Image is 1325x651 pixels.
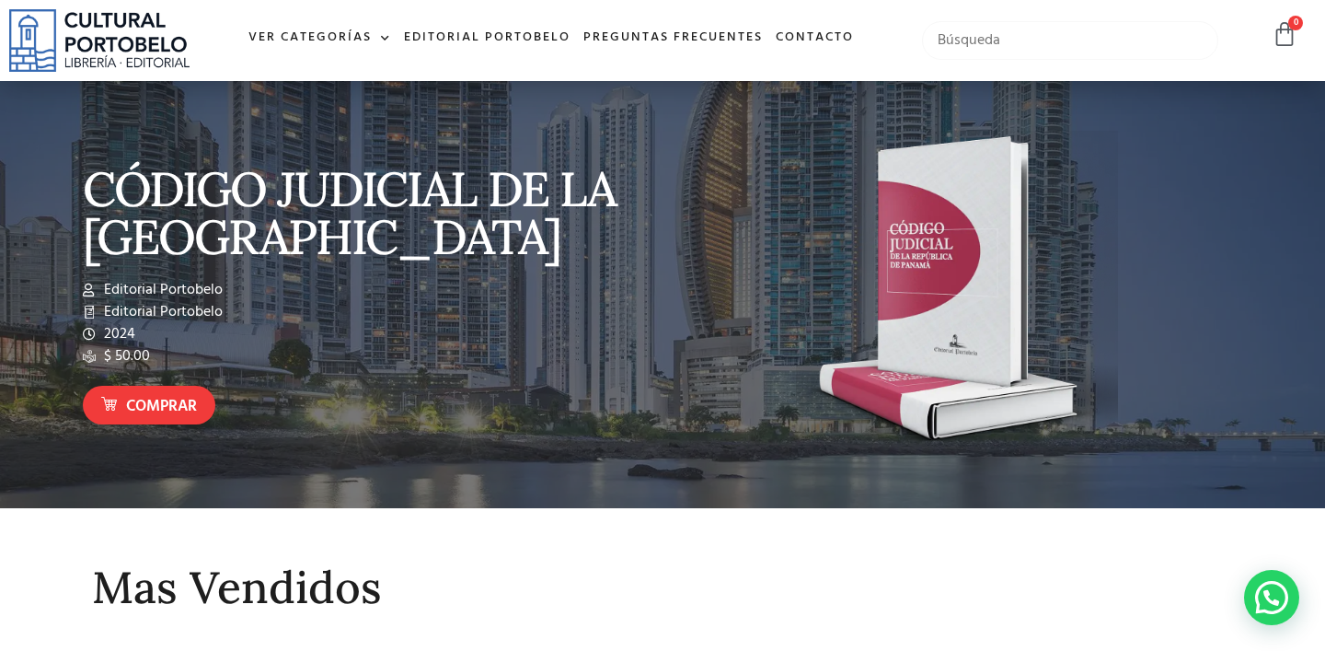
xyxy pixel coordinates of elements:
a: Preguntas frecuentes [577,18,769,58]
a: Editorial Portobelo [397,18,577,58]
a: Ver Categorías [242,18,397,58]
a: Contacto [769,18,860,58]
h2: Mas Vendidos [92,564,1233,612]
span: Comprar [126,395,197,419]
span: 2024 [99,323,135,345]
a: 0 [1272,21,1297,48]
span: $ 50.00 [99,345,150,367]
span: Editorial Portobelo [99,301,223,323]
span: Editorial Portobelo [99,279,223,301]
span: 0 [1288,16,1303,30]
a: Comprar [83,386,215,425]
input: Búsqueda [922,21,1219,60]
p: CÓDIGO JUDICIAL DE LA [GEOGRAPHIC_DATA] [83,165,653,261]
div: Contactar por WhatsApp [1244,570,1299,625]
